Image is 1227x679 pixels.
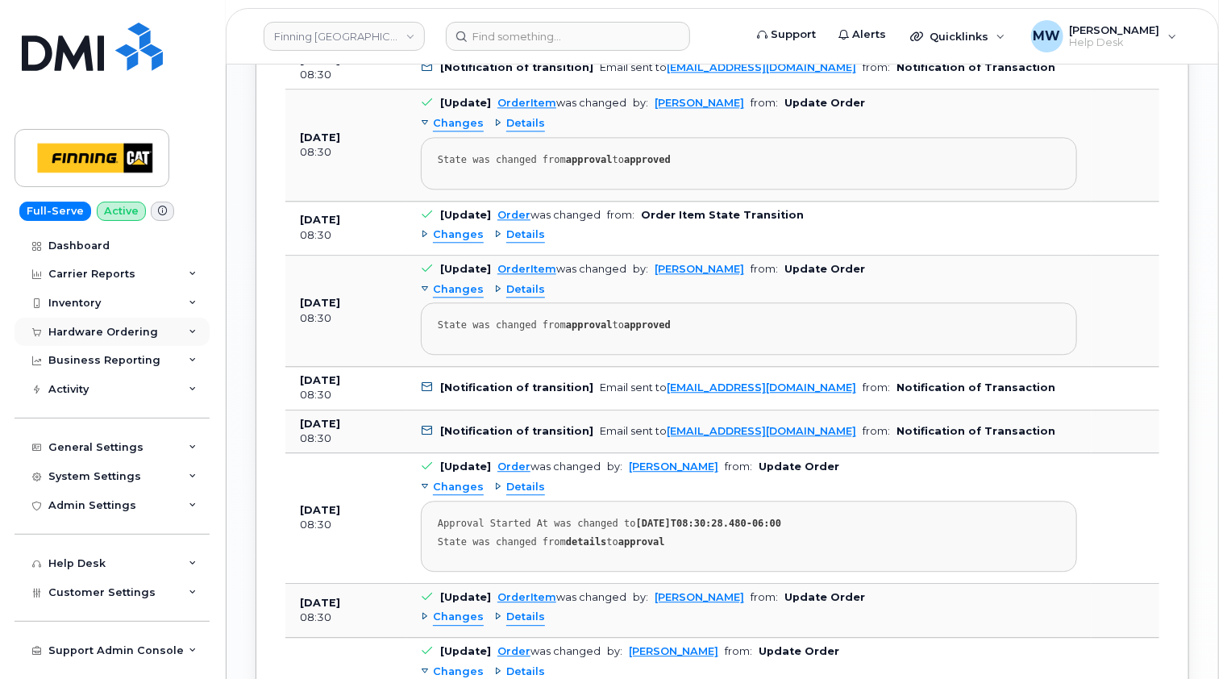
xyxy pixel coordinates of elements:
span: Details [506,282,545,298]
span: Details [506,610,545,625]
a: OrderItem [497,591,556,603]
span: by: [633,591,648,603]
div: 08:30 [300,68,392,82]
a: Alerts [827,19,897,51]
a: Finning Canada [264,22,425,51]
div: 08:30 [300,610,392,625]
strong: approval [566,154,613,165]
div: was changed [497,263,626,275]
b: [Update] [440,209,491,221]
b: Update Order [784,263,865,275]
strong: approved [624,319,671,331]
b: Notification of Transaction [896,381,1055,394]
span: [PERSON_NAME] [1070,23,1160,36]
div: Email sent to [600,61,856,73]
span: Quicklinks [930,30,988,43]
a: OrderItem [497,263,556,275]
b: [DATE] [300,214,340,226]
span: Changes [433,227,484,243]
div: 08:30 [300,311,392,326]
div: 08:30 [300,388,392,402]
div: Approval Started At was changed to [438,518,1060,530]
span: Changes [433,282,484,298]
span: Details [506,480,545,495]
b: Update Order [759,460,839,473]
a: Order [497,209,530,221]
b: [Notification of transition] [440,381,593,394]
span: from: [725,460,752,473]
a: Order [497,460,530,473]
b: [Update] [440,645,491,657]
div: Quicklinks [899,20,1017,52]
span: by: [607,460,622,473]
b: Order Item State Transition [641,209,804,221]
span: from: [863,381,890,394]
b: [Update] [440,460,491,473]
a: [EMAIL_ADDRESS][DOMAIN_NAME] [667,425,856,437]
div: 08:30 [300,228,392,243]
span: from: [725,645,752,657]
div: Email sent to [600,425,856,437]
span: by: [607,645,622,657]
div: Matthew Walshe [1020,20,1188,52]
b: [DATE] [300,54,340,66]
div: Email sent to [600,381,856,394]
a: [EMAIL_ADDRESS][DOMAIN_NAME] [667,61,856,73]
b: Update Order [784,97,865,109]
span: MW [1034,27,1061,46]
strong: approval [566,319,613,331]
span: from: [751,591,778,603]
span: Changes [433,610,484,625]
strong: [DATE]T08:30:28.480-06:00 [636,518,782,529]
a: [EMAIL_ADDRESS][DOMAIN_NAME] [667,381,856,394]
a: Support [746,19,827,51]
div: was changed [497,209,601,221]
span: from: [863,61,890,73]
div: 08:30 [300,518,392,532]
b: Notification of Transaction [896,425,1055,437]
span: Alerts [852,27,886,43]
a: [PERSON_NAME] [655,97,744,109]
a: [PERSON_NAME] [655,591,744,603]
a: OrderItem [497,97,556,109]
div: was changed [497,97,626,109]
b: [Notification of transition] [440,61,593,73]
span: Details [506,227,545,243]
input: Find something... [446,22,690,51]
b: [DATE] [300,131,340,144]
b: [DATE] [300,418,340,430]
strong: details [566,536,607,548]
b: [Notification of transition] [440,425,593,437]
span: Changes [433,480,484,495]
span: Support [771,27,816,43]
b: Notification of Transaction [896,61,1055,73]
div: was changed [497,591,626,603]
div: 08:30 [300,145,392,160]
span: from: [751,263,778,275]
span: by: [633,97,648,109]
div: State was changed from to [438,536,1060,548]
div: State was changed from to [438,154,1060,166]
b: [Update] [440,97,491,109]
span: from: [607,209,634,221]
b: Update Order [784,591,865,603]
span: Help Desk [1070,36,1160,49]
b: [Update] [440,263,491,275]
span: Changes [433,116,484,131]
b: [Update] [440,591,491,603]
strong: approval [618,536,665,548]
b: [DATE] [300,297,340,309]
span: by: [633,263,648,275]
div: 08:30 [300,431,392,446]
span: from: [863,425,890,437]
a: [PERSON_NAME] [629,460,718,473]
div: was changed [497,460,601,473]
strong: approved [624,154,671,165]
a: [PERSON_NAME] [655,263,744,275]
b: [DATE] [300,504,340,516]
b: [DATE] [300,374,340,386]
a: [PERSON_NAME] [629,645,718,657]
b: Update Order [759,645,839,657]
span: Details [506,116,545,131]
div: was changed [497,645,601,657]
